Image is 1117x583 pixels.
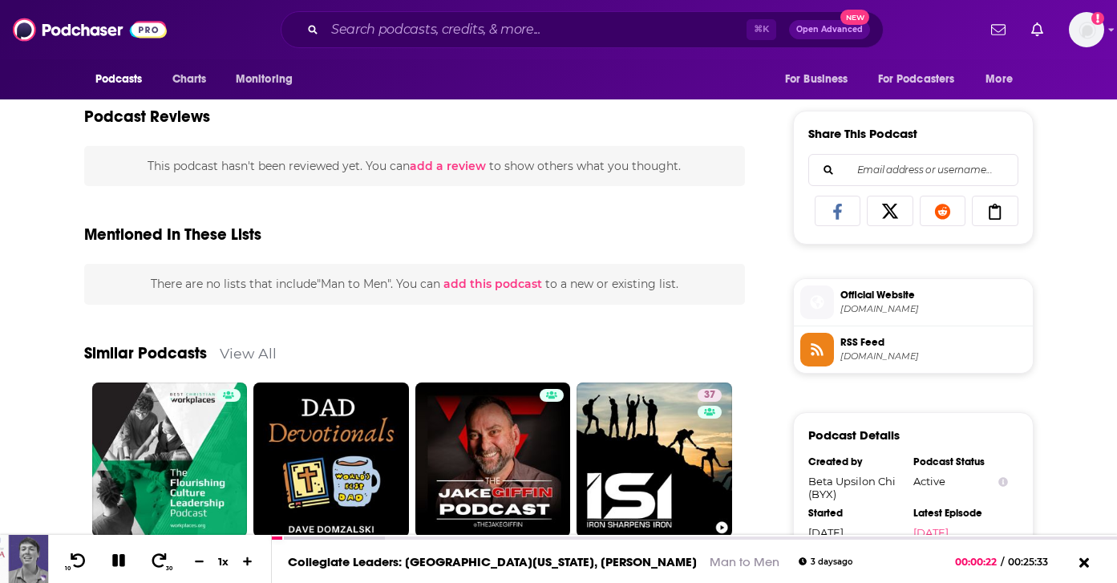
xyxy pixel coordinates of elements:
[985,16,1012,43] a: Show notifications dropdown
[325,17,747,43] input: Search podcasts, credits, & more...
[800,333,1026,366] a: RSS Feed[DOMAIN_NAME]
[913,507,1008,520] div: Latest Episode
[800,285,1026,319] a: Official Website[DOMAIN_NAME]
[1001,556,1004,568] span: /
[998,476,1008,488] button: Show Info
[84,225,261,245] h2: Mentioned In These Lists
[808,427,900,443] h3: Podcast Details
[1069,12,1104,47] button: Show profile menu
[913,526,1008,539] a: [DATE]
[1091,12,1104,25] svg: Add a profile image
[985,68,1013,91] span: More
[710,554,779,569] a: Man to Men
[920,196,966,226] a: Share on Reddit
[840,303,1026,315] span: byx.org
[913,475,1008,488] div: Active
[815,196,861,226] a: Share on Facebook
[13,14,167,45] img: Podchaser - Follow, Share and Rate Podcasts
[443,277,542,291] span: add this podcast
[808,507,903,520] div: Started
[698,389,722,402] a: 37
[1069,12,1104,47] img: User Profile
[704,387,715,403] span: 37
[1025,16,1050,43] a: Show notifications dropdown
[808,126,917,141] h3: Share This Podcast
[840,10,869,25] span: New
[84,343,207,363] a: Similar Podcasts
[84,64,164,95] button: open menu
[225,64,314,95] button: open menu
[172,68,207,91] span: Charts
[840,350,1026,362] span: anchor.fm
[785,68,848,91] span: For Business
[840,335,1026,350] span: RSS Feed
[747,19,776,40] span: ⌘ K
[789,20,870,39] button: Open AdvancedNew
[95,68,143,91] span: Podcasts
[796,26,863,34] span: Open Advanced
[210,555,237,568] div: 1 x
[913,455,1008,468] div: Podcast Status
[822,155,1005,185] input: Email address or username...
[162,64,217,95] a: Charts
[166,565,172,572] span: 30
[410,157,486,175] button: add a review
[808,154,1018,186] div: Search followers
[974,64,1033,95] button: open menu
[1069,12,1104,47] span: Logged in as antonettefrontgate
[148,159,681,173] span: This podcast hasn't been reviewed yet. You can to show others what you thought.
[867,196,913,226] a: Share on X/Twitter
[840,288,1026,302] span: Official Website
[972,196,1018,226] a: Copy Link
[799,557,852,566] div: 3 days ago
[774,64,868,95] button: open menu
[808,475,903,500] div: Beta Upsilon Chi (BYX)
[62,552,92,572] button: 10
[151,277,678,291] span: There are no lists that include "Man to Men" . You can to a new or existing list.
[808,455,903,468] div: Created by
[236,68,293,91] span: Monitoring
[84,107,210,127] h3: Podcast Reviews
[1004,556,1064,568] span: 00:25:33
[955,556,1001,568] span: 00:00:22
[281,11,884,48] div: Search podcasts, credits, & more...
[220,345,277,362] a: View All
[145,552,176,572] button: 30
[868,64,978,95] button: open menu
[288,554,697,569] a: Collegiate Leaders: [GEOGRAPHIC_DATA][US_STATE], [PERSON_NAME]
[808,526,903,539] div: [DATE]
[878,68,955,91] span: For Podcasters
[577,383,732,538] a: 37
[65,565,71,572] span: 10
